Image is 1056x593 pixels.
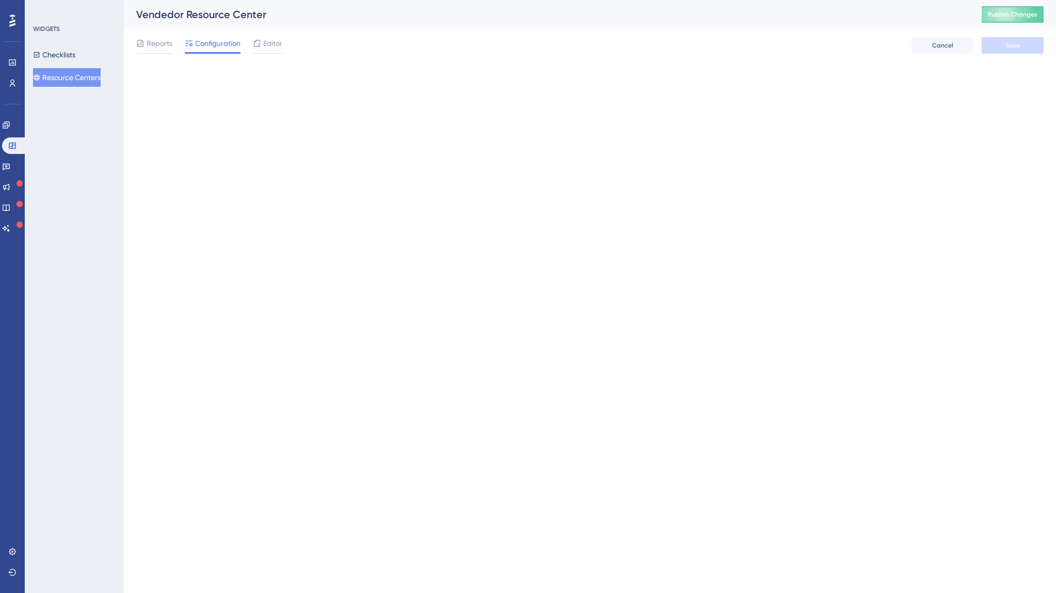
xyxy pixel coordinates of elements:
span: Configuration [195,37,241,50]
span: Cancel [932,41,953,50]
button: Checklists [33,45,75,64]
button: Publish Changes [982,6,1044,23]
iframe: UserGuiding AI Assistant Launcher [1013,552,1044,583]
button: Cancel [911,37,973,54]
div: WIDGETS [33,25,60,33]
button: Resource Centers [33,68,101,87]
div: Vendedor Resource Center [136,7,956,22]
span: Reports [147,37,172,50]
button: Save [982,37,1044,54]
span: Editor [263,37,282,50]
span: Save [1005,41,1020,50]
span: Publish Changes [988,10,1037,19]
